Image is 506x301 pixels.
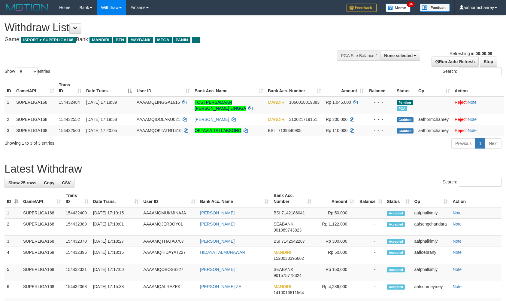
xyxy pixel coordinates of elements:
[387,239,405,244] span: Accepted
[453,239,462,244] a: Note
[5,97,14,114] td: 1
[387,222,405,227] span: Accepted
[450,190,501,207] th: Action
[128,37,153,43] span: MAYBANK
[368,116,392,122] div: - - -
[314,236,356,247] td: Rp 300,000
[141,236,198,247] td: AAAAMQTHATA0707
[420,4,450,12] img: panduan.png
[412,236,450,247] td: aafphalkimly
[274,267,293,272] span: SEABANK
[281,210,305,215] span: Copy 7142186041 to clipboard
[21,281,63,298] td: SUPERLIGA168
[387,284,405,290] span: Accepted
[452,79,504,97] th: Action
[91,219,141,236] td: [DATE] 17:19:01
[450,51,492,56] span: Refreshing in:
[314,264,356,281] td: Rp 150,000
[137,100,180,105] span: AAAAMQLINGGA1616
[387,211,405,216] span: Accepted
[356,247,385,264] td: -
[5,247,21,264] td: 4
[380,51,420,61] button: None selected
[347,4,377,12] img: Feedback.jpg
[274,222,293,226] span: SEABANK
[356,281,385,298] td: -
[274,284,291,289] span: MANDIRI
[271,190,314,207] th: Bank Acc. Number: activate to sort column ascending
[281,239,305,244] span: Copy 7142542287 to clipboard
[453,267,462,272] a: Note
[397,128,414,134] span: Grabbed
[455,100,467,105] a: Reject
[394,79,416,97] th: Status
[323,79,366,97] th: Amount: activate to sort column ascending
[15,67,38,76] select: Showentries
[63,236,91,247] td: 154432370
[368,127,392,134] div: - - -
[195,128,241,133] a: OKTAVIA TRI LAKSONO
[21,190,63,207] th: Game/API: activate to sort column ascending
[14,97,56,114] td: SUPERLIGA168
[368,99,392,105] div: - - -
[274,239,280,244] span: BSI
[432,57,479,67] a: Run Auto-Refresh
[40,178,58,188] a: Copy
[337,51,380,61] div: PGA Site Balance /
[200,222,235,226] a: [PERSON_NAME]
[326,117,347,122] span: Rp 200.000
[21,236,63,247] td: SUPERLIGA168
[195,117,229,122] a: [PERSON_NAME]
[21,207,63,219] td: SUPERLIGA168
[141,264,198,281] td: AAAAMQOBOSS227
[63,247,91,264] td: 154432396
[155,37,172,43] span: MEGA
[14,125,56,136] td: SUPERLIGA168
[453,284,462,289] a: Note
[468,100,477,105] a: Note
[91,281,141,298] td: [DATE] 17:15:38
[86,100,117,105] span: [DATE] 17:18:39
[91,247,141,264] td: [DATE] 17:18:15
[200,250,245,255] a: HIDAYAT ALMUNAWAR
[468,128,477,133] a: Note
[84,79,134,97] th: Date Trans.: activate to sort column descending
[468,117,477,122] a: Note
[5,163,501,175] h1: Latest Withdraw
[459,178,501,187] input: Search:
[314,281,356,298] td: Rp 4,286,000
[452,114,504,125] td: ·
[141,219,198,236] td: AAAAMQJERBOY01
[5,125,14,136] td: 3
[397,106,407,111] span: Marked by aafsoycanthlai
[14,114,56,125] td: SUPERLIGA168
[89,37,112,43] span: MANDIRI
[416,114,452,125] td: aafhormchanrey
[141,207,198,219] td: AAAAMQMUKMINAJA
[5,67,50,76] label: Show entries
[397,117,414,122] span: Grabbed
[268,100,286,105] span: MANDIRI
[453,250,462,255] a: Note
[91,236,141,247] td: [DATE] 17:18:27
[452,125,504,136] td: ·
[63,219,91,236] td: 154432389
[453,222,462,226] a: Note
[195,100,246,111] a: TOGI PERSADAAN [PERSON_NAME] LINGGA
[289,100,320,105] span: Copy 1060018019383 to clipboard
[192,79,265,97] th: Bank Acc. Name: activate to sort column ascending
[5,22,331,34] h1: Withdraw List
[141,281,198,298] td: AAAAMQALREZEKI
[59,128,80,133] span: 154432560
[356,190,385,207] th: Balance: activate to sort column ascending
[137,117,180,122] span: AAAAMQIDOLAKU021
[91,190,141,207] th: Date Trans.: activate to sort column ascending
[314,190,356,207] th: Amount: activate to sort column ascending
[86,128,117,133] span: [DATE] 17:20:05
[63,190,91,207] th: Trans ID: activate to sort column ascending
[412,219,450,236] td: aafsengchandara
[59,117,80,122] span: 154432552
[455,128,467,133] a: Reject
[274,273,301,278] span: Copy 901575778324 to clipboard
[356,207,385,219] td: -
